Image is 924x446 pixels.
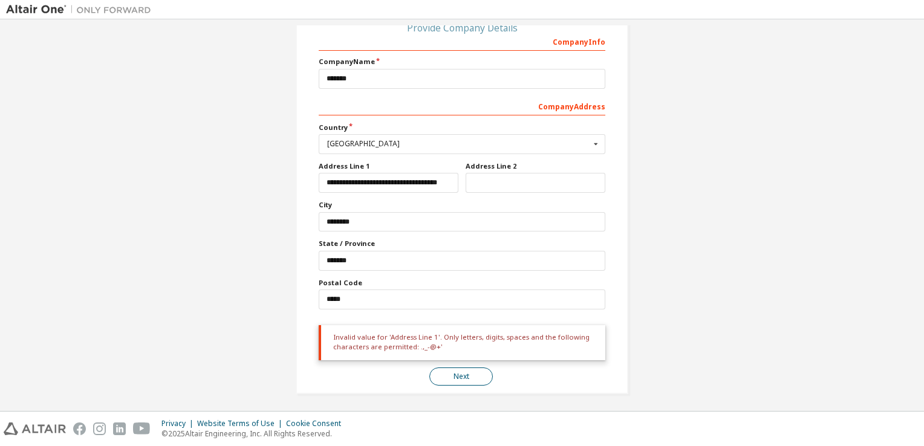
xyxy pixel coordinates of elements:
[327,140,590,147] div: [GEOGRAPHIC_DATA]
[319,239,605,248] label: State / Province
[197,419,286,428] div: Website Terms of Use
[319,57,605,66] label: Company Name
[429,367,493,386] button: Next
[319,161,458,171] label: Address Line 1
[4,422,66,435] img: altair_logo.svg
[93,422,106,435] img: instagram.svg
[319,200,605,210] label: City
[319,325,605,361] div: Invalid value for 'Address Line 1'. Only letters, digits, spaces and the following characters are...
[319,31,605,51] div: Company Info
[319,123,605,132] label: Country
[133,422,151,435] img: youtube.svg
[73,422,86,435] img: facebook.svg
[161,419,197,428] div: Privacy
[319,24,605,31] div: Provide Company Details
[6,4,157,16] img: Altair One
[319,278,605,288] label: Postal Code
[286,419,348,428] div: Cookie Consent
[466,161,605,171] label: Address Line 2
[113,422,126,435] img: linkedin.svg
[319,96,605,115] div: Company Address
[161,428,348,439] p: © 2025 Altair Engineering, Inc. All Rights Reserved.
